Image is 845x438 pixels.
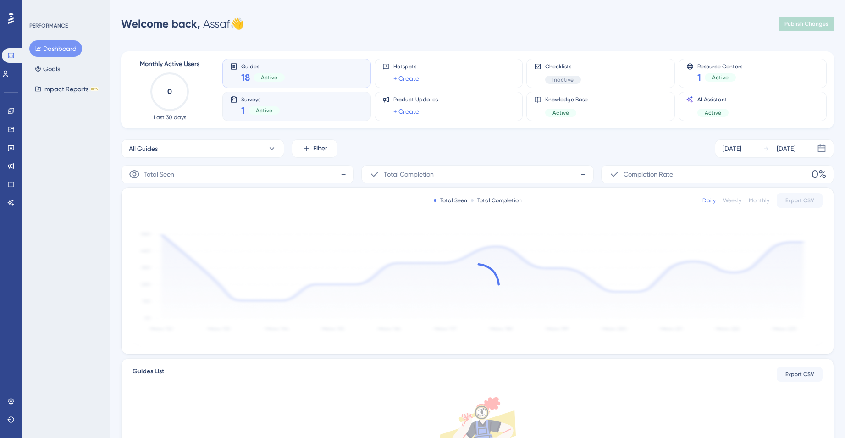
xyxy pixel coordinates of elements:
[341,167,346,182] span: -
[697,96,729,103] span: AI Assistant
[241,71,250,84] span: 18
[384,169,434,180] span: Total Completion
[784,20,828,28] span: Publish Changes
[785,371,814,378] span: Export CSV
[702,197,716,204] div: Daily
[241,96,280,102] span: Surveys
[313,143,327,154] span: Filter
[393,73,419,84] a: + Create
[580,167,586,182] span: -
[545,63,581,70] span: Checklists
[261,74,277,81] span: Active
[90,87,99,91] div: BETA
[121,17,244,31] div: Assaf 👋
[29,40,82,57] button: Dashboard
[133,366,164,383] span: Guides List
[144,169,174,180] span: Total Seen
[167,87,172,96] text: 0
[723,143,741,154] div: [DATE]
[140,59,199,70] span: Monthly Active Users
[121,139,284,158] button: All Guides
[697,63,742,69] span: Resource Centers
[777,143,795,154] div: [DATE]
[29,22,68,29] div: PERFORMANCE
[812,167,826,182] span: 0%
[256,107,272,114] span: Active
[393,96,438,103] span: Product Updates
[777,193,823,208] button: Export CSV
[393,106,419,117] a: + Create
[777,367,823,382] button: Export CSV
[292,139,337,158] button: Filter
[712,74,729,81] span: Active
[241,104,245,117] span: 1
[434,197,467,204] div: Total Seen
[545,96,588,103] span: Knowledge Base
[723,197,741,204] div: Weekly
[552,76,574,83] span: Inactive
[785,197,814,204] span: Export CSV
[697,71,701,84] span: 1
[471,197,522,204] div: Total Completion
[29,81,104,97] button: Impact ReportsBETA
[749,197,769,204] div: Monthly
[393,63,419,70] span: Hotspots
[705,109,721,116] span: Active
[129,143,158,154] span: All Guides
[779,17,834,31] button: Publish Changes
[552,109,569,116] span: Active
[241,63,285,69] span: Guides
[154,114,186,121] span: Last 30 days
[624,169,673,180] span: Completion Rate
[121,17,200,30] span: Welcome back,
[29,61,66,77] button: Goals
